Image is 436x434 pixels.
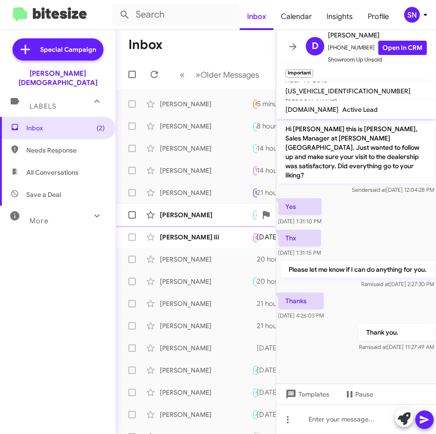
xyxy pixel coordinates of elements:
h1: Inbox [128,37,163,52]
div: [PERSON_NAME] [160,255,252,264]
span: (2) [97,123,105,133]
span: Needs Response [26,146,105,155]
span: Rami [DATE] 2:27:30 PM [361,281,434,287]
span: Templates [284,386,329,403]
p: Thx [278,230,321,246]
p: Thank you. [359,324,434,341]
div: Do you have any slt 1500 that are the [US_STATE] edition? [252,98,257,109]
a: Special Campaign [12,38,103,61]
p: Thanks [278,293,324,309]
a: Inbox [240,3,273,30]
div: SN [404,7,420,23]
input: Search [112,4,240,26]
div: Thank you. [252,187,257,198]
div: 20 hours ago [257,255,307,264]
div: [PERSON_NAME] [160,277,252,286]
span: D [312,39,319,54]
div: I am sorry to hear that sir, maybe I can help you? [252,299,257,308]
div: [PERSON_NAME] [160,166,252,175]
div: [PERSON_NAME] [160,144,252,153]
div: [PERSON_NAME] [160,210,252,220]
span: [PERSON_NAME] [285,98,337,106]
span: [DOMAIN_NAME] [285,105,339,114]
span: 🔥 Hot [255,145,271,151]
span: Save a Deal [26,190,61,199]
div: 20 hours ago [257,277,307,286]
div: 21 hours ago [257,321,305,330]
span: 🔥 Hot [255,212,271,218]
span: [PERSON_NAME] [328,30,427,41]
button: Previous [174,65,190,84]
span: Special Campaign [40,45,96,54]
a: Insights [319,3,360,30]
span: 🔥 Hot [255,124,271,130]
span: [DATE] 1:31:10 PM [278,218,321,225]
span: All Conversations [26,168,79,177]
button: SN [396,7,426,23]
span: Pause [355,386,373,403]
p: Yes [278,198,321,215]
div: 14 hours ago [257,166,305,175]
span: Important [255,189,279,196]
div: Driving, can't text. Sent from MY SENTRA [252,165,257,176]
div: Ok, I am here if and when you need me. [252,387,257,397]
div: [PERSON_NAME] Iii [160,232,252,242]
div: Hello yes everything was good, Unfortunately looks like hummer SUV I was looking at is sold so wi... [252,343,257,353]
span: Appointment Set [255,411,296,417]
div: [PERSON_NAME] [160,410,252,419]
span: [DATE] 1:31:15 PM [278,249,321,256]
span: Active Lead [342,105,378,114]
div: [PERSON_NAME] [160,122,252,131]
span: Appointment Set [255,389,296,395]
button: Templates [276,386,337,403]
span: Call Them [255,235,279,241]
span: Inbox [26,123,105,133]
span: [PHONE_NUMBER] [328,41,427,55]
div: [DATE] [257,366,286,375]
div: It was great. The sales guy was very good. Just not really wanting to move forward with the vehic... [252,365,257,375]
div: [PERSON_NAME] [160,321,252,330]
div: [PERSON_NAME] [160,343,252,353]
p: Please let me know if I can do anything for you. [281,261,434,278]
span: Needs Response [255,101,295,107]
button: Next [190,65,265,84]
span: [US_VEHICLE_IDENTIFICATION_NUMBER] [285,87,411,95]
div: [DATE] [257,232,286,242]
div: [PERSON_NAME] [160,366,252,375]
div: I am here to help [252,255,257,264]
div: Hello, I'm ipek. we received a letter [DATE] stating that our loan was not approved. When we spok... [252,143,257,153]
span: Rami [DATE] 11:27:49 AM [359,343,434,350]
div: We are here if you need us. [252,276,257,287]
span: Labels [30,102,56,110]
div: No worries. We may be [PERSON_NAME] to get you approved on vehicle of your choice. I will have [P... [252,321,257,330]
div: I will have my sales specialist reach out shortly. [252,209,257,220]
span: Showroom Up Unsold [328,55,427,64]
span: More [30,217,48,225]
div: 8 hours ago [257,122,302,131]
div: 14 hours ago [257,144,305,153]
div: [PERSON_NAME] [160,388,252,397]
div: [PERSON_NAME] [160,99,252,109]
button: Pause [337,386,381,403]
span: said at [371,343,387,350]
span: [DATE] 4:26:03 PM [278,312,324,319]
div: Okay, thanks! [252,120,257,132]
a: Open in CRM [378,41,427,55]
div: 21 hours ago [257,299,305,308]
span: Sender [DATE] 12:04:28 PM [352,186,434,193]
div: [DATE] [257,388,286,397]
span: said at [373,281,389,287]
small: Important [285,69,313,78]
span: said at [370,186,386,193]
span: Try Pausing [255,167,282,173]
div: [DATE] [257,410,286,419]
div: yes sir. [252,231,257,243]
div: [PERSON_NAME] [160,188,252,197]
div: 5 minutes ago [257,99,309,109]
a: Calendar [273,3,319,30]
div: [DATE] [257,343,286,353]
a: Profile [360,3,396,30]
